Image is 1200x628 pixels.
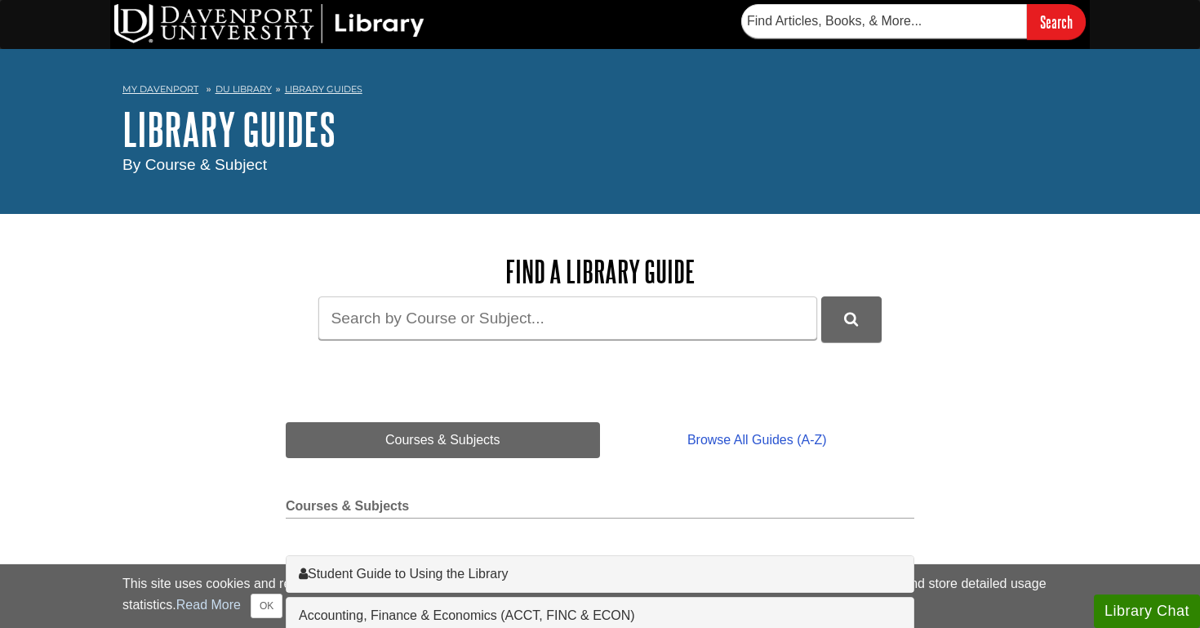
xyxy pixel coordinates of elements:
i: Search Library Guides [844,312,858,327]
img: DU Library [114,4,424,43]
div: This site uses cookies and records your IP address for usage statistics. Additionally, we use Goo... [122,574,1078,618]
input: Search by Course or Subject... [318,296,817,340]
a: Student Guide to Using the Library [299,564,901,584]
a: DU Library [216,83,272,95]
a: My Davenport [122,82,198,96]
h2: Find a Library Guide [286,255,914,288]
h1: Library Guides [122,105,1078,154]
a: Browse All Guides (A-Z) [600,422,914,458]
button: Library Chat [1094,595,1200,628]
h2: Courses & Subjects [286,499,914,519]
nav: breadcrumb [122,78,1078,105]
input: Find Articles, Books, & More... [741,4,1027,38]
div: By Course & Subject [122,154,1078,177]
input: Search [1027,4,1086,39]
a: Read More [176,598,241,612]
form: Searches DU Library's articles, books, and more [741,4,1086,39]
a: Courses & Subjects [286,422,600,458]
a: Library Guides [285,83,362,95]
button: Close [251,594,282,618]
a: Accounting, Finance & Economics (ACCT, FINC & ECON) [299,606,901,626]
